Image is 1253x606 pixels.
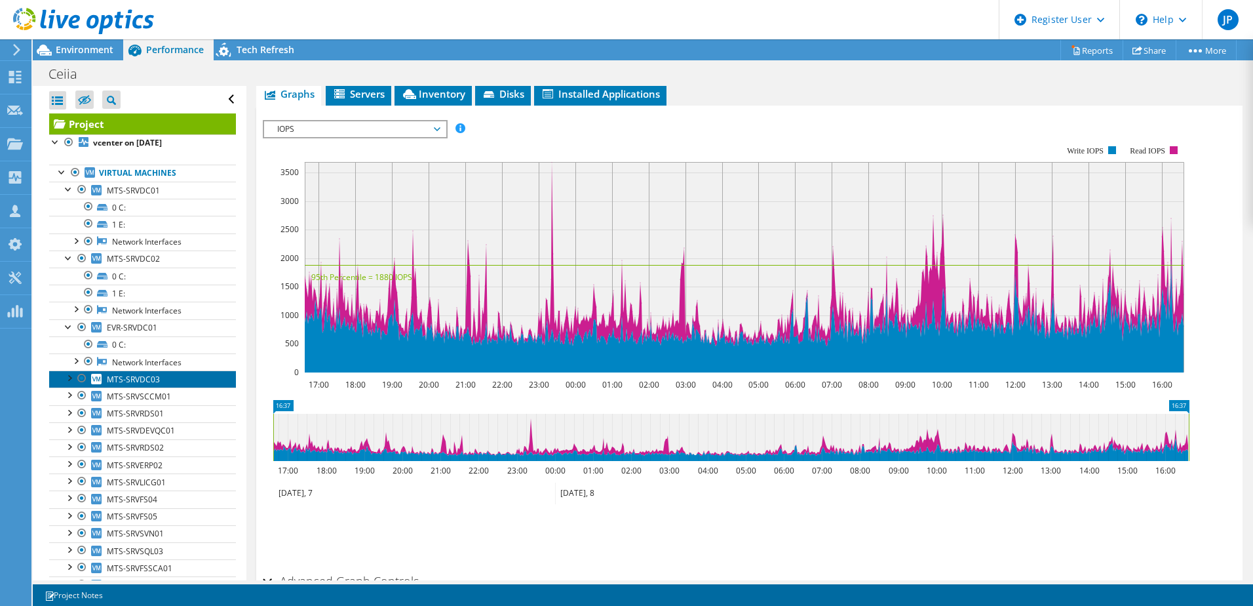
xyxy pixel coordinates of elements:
text: 13:00 [1040,465,1060,476]
text: 12:00 [1002,465,1022,476]
text: 00:00 [565,379,585,390]
a: MTS-SRVDC02 [49,251,236,268]
text: 14:00 [1078,379,1098,390]
a: 0 C: [49,336,236,353]
text: 13:00 [1041,379,1062,390]
text: 21:00 [430,465,450,476]
a: Project Notes [35,587,112,603]
text: 1000 [280,310,299,321]
span: Graphs [263,87,315,100]
text: 2500 [280,224,299,235]
text: 05:00 [748,379,768,390]
text: 03:00 [675,379,695,390]
text: 20:00 [418,379,438,390]
h1: Ceiia [43,67,98,81]
a: MTS-SRVERP02 [49,456,236,474]
text: 12:00 [1005,379,1025,390]
text: 3500 [280,167,299,178]
a: More [1176,40,1237,60]
text: 15:00 [1117,465,1137,476]
a: 1 E: [49,285,236,302]
span: MTS-SRVSQL03 [107,546,163,557]
text: 02:00 [638,379,659,390]
a: MTS-SRVFS04 [49,491,236,508]
span: MTS-SRVSVN01 [107,528,164,539]
a: MTS-SRVFSSCA01 [49,559,236,576]
span: Installed Applications [541,87,660,100]
text: 14:00 [1079,465,1099,476]
span: MTS-SRVLICG01 [107,477,166,488]
a: Virtual Machines [49,165,236,182]
span: MTS-SRVDEVQC01 [107,425,175,436]
a: MTS-SRVFS05 [49,508,236,525]
span: Tech Refresh [237,43,294,56]
text: 18:00 [316,465,336,476]
a: 0 C: [49,199,236,216]
text: 500 [285,338,299,349]
a: MTS-SRVRDS01 [49,405,236,422]
text: 10:00 [926,465,946,476]
text: 22:00 [468,465,488,476]
a: Project [49,113,236,134]
a: MTS-SRVSQL03 [49,542,236,559]
a: 0 C: [49,268,236,285]
span: Inventory [401,87,465,100]
a: MTS-SRVSVN01 [49,525,236,542]
a: Reports [1060,40,1123,60]
text: 18:00 [345,379,365,390]
a: MTS-SRVDC01 [49,182,236,199]
span: MTS-SRVDC02 [107,253,160,264]
text: 03:00 [659,465,679,476]
text: 01:00 [602,379,622,390]
span: EVR-SRVDC01 [107,322,157,333]
span: EVR-SRVAADC01 [107,580,168,591]
span: MTS-SRVFSSCA01 [107,563,172,574]
a: 1 E: [49,216,236,233]
a: EVR-SRVAADC01 [49,576,236,594]
text: 06:00 [773,465,794,476]
span: MTS-SRVFS04 [107,494,157,505]
a: MTS-SRVLICG01 [49,474,236,491]
span: MTS-SRVRDS01 [107,408,164,419]
text: 1500 [280,281,299,292]
svg: \n [1136,14,1147,26]
text: 07:00 [821,379,841,390]
text: 3000 [280,195,299,207]
span: Disks [482,87,524,100]
text: 15:00 [1115,379,1135,390]
span: MTS-SRVDC03 [107,374,160,385]
text: 05:00 [735,465,756,476]
text: 07:00 [811,465,832,476]
text: 19:00 [354,465,374,476]
a: MTS-SRVSCCM01 [49,388,236,405]
text: Write IOPS [1067,146,1104,155]
a: EVR-SRVDC01 [49,319,236,336]
a: Network Interfaces [49,233,236,251]
text: 00:00 [545,465,565,476]
a: Share [1123,40,1176,60]
text: 22:00 [492,379,512,390]
span: Environment [56,43,113,56]
text: 20:00 [392,465,412,476]
text: 11:00 [964,465,984,476]
text: 23:00 [528,379,549,390]
text: 10:00 [931,379,952,390]
b: vcenter on [DATE] [93,137,162,148]
text: 17:00 [308,379,328,390]
a: Network Interfaces [49,353,236,371]
text: 17:00 [277,465,298,476]
text: 19:00 [381,379,402,390]
a: MTS-SRVRDS02 [49,439,236,456]
text: 09:00 [888,465,908,476]
span: Servers [332,87,385,100]
span: MTS-SRVDC01 [107,185,160,196]
text: 11:00 [968,379,988,390]
text: 0 [294,367,299,378]
text: 01:00 [583,465,603,476]
text: 08:00 [858,379,878,390]
span: IOPS [271,121,439,137]
span: MTS-SRVSCCM01 [107,391,171,402]
a: vcenter on [DATE] [49,134,236,151]
text: 08:00 [849,465,870,476]
span: MTS-SRVERP02 [107,460,163,471]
